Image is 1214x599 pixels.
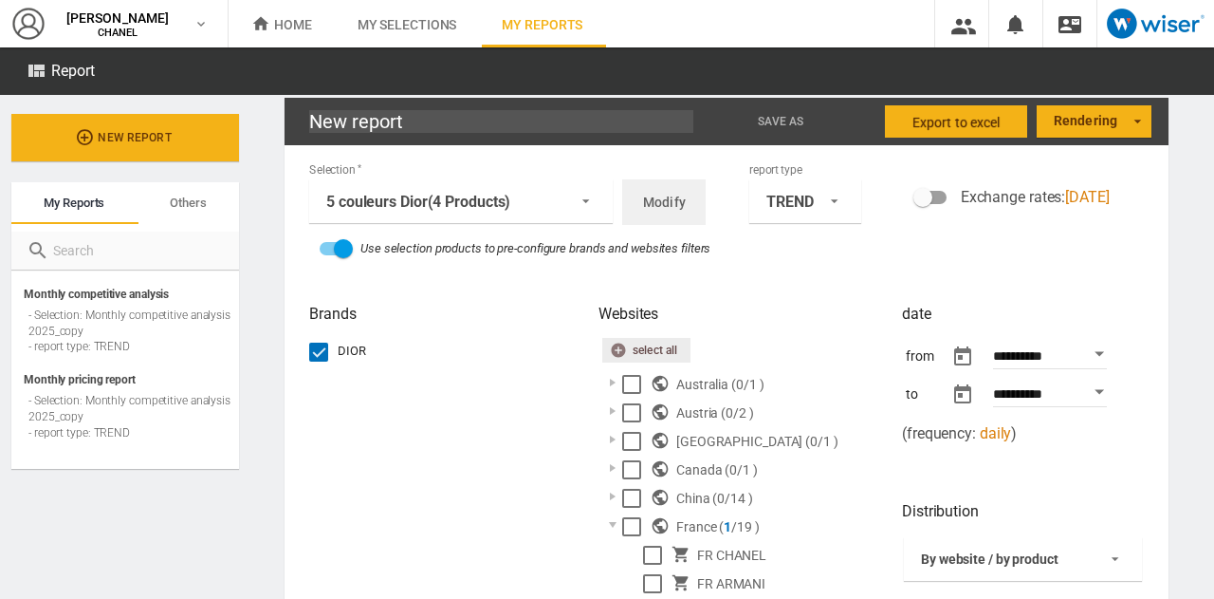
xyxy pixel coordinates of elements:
[673,402,880,424] div: Austria (0/2 )
[673,459,880,481] div: Canada (0/1 )
[717,491,725,506] span: 0
[622,402,651,424] md-checkbox: Select
[19,282,174,306] span: Monthly competitive analysis
[980,424,1012,442] span: daily
[906,347,944,366] div: from
[11,7,46,41] img: profile2-48x48.png
[749,179,861,223] md-select: report type: TREND
[1097,9,1214,39] a: Open Wiser website
[766,193,814,211] div: TREND
[885,105,1027,138] button: Export to Excel
[309,179,613,223] md-select: Selection: 5 couleurs Dior (4 Products)
[739,104,822,139] button: Save as
[961,187,1142,208] span: Exchange rates:
[736,377,744,392] span: 0
[309,305,356,323] span: Brands
[810,434,818,449] span: 0
[47,53,100,89] h2: Report
[921,552,1058,567] div: By website / by product
[758,115,804,128] span: Save as
[622,515,651,538] md-checkbox: Select
[726,405,733,421] span: 0
[360,235,710,262] div: Use selection products to pre-configure brands and websites filters
[11,114,239,161] button: New report
[61,28,175,39] span: CHANEL
[622,373,651,396] md-checkbox: Select
[608,339,685,363] div: Select all
[643,544,671,567] md-checkbox: Select
[944,338,982,376] button: md-calendar
[902,423,1144,444] div: ( )
[602,338,690,363] button: Select all
[906,385,944,404] div: to
[622,487,651,510] md-checkbox: Select
[622,430,651,453] md-checkbox: Select
[1082,337,1116,371] button: Open calendar
[28,339,231,355] div: - report type: TREND
[993,387,1107,406] input: Enter date
[1065,187,1141,208] span: [DATE]
[598,304,883,325] h2: Websites
[326,193,510,211] div: 5 couleurs Dior
[694,572,880,595] div: FR ARMANI
[19,367,140,391] span: Monthly pricing report
[358,17,457,32] span: My selections
[11,363,239,448] div: Monthly pricing report - Selection: Monthly competitive analysis 2025_copy - report type: TREND
[1107,9,1205,39] img: logo_wiser_103x32.png
[251,17,312,32] span: Home
[64,131,185,144] span: New report
[170,196,206,210] span: Others
[993,349,1107,368] input: Enter date
[902,501,1144,522] h2: Distribution
[724,519,731,534] span: 1
[913,183,951,212] md-switch: Switch exchange rate type
[49,237,224,264] input: Search
[309,343,551,369] span: DIOR
[673,515,880,538] div: France (1/19 )
[643,572,671,595] md-checkbox: Select
[907,424,976,442] span: frequency:
[673,373,880,396] div: Australia (0/1 )
[622,179,706,225] button: Modify
[1037,105,1151,138] md-select: Rendering
[502,17,582,32] span: My reports
[694,544,880,567] div: FR CHANEL
[28,393,231,425] div: - Selection: Monthly competitive analysis 2025_copy
[61,9,175,28] span: [PERSON_NAME]
[28,425,231,441] div: - report type: TREND
[912,105,1001,140] span: Export to Excel
[338,343,366,360] div: DIOR
[28,308,231,340] div: - Selection: Monthly competitive analysis 2025_copy
[944,376,982,414] button: md-calendar
[643,185,686,219] span: Modify
[902,304,1144,325] h2: date
[44,196,104,210] span: My reports
[622,459,651,481] md-checkbox: Select
[729,462,737,477] span: 0
[309,343,366,362] md-checkbox: DIOR
[1082,375,1116,409] button: Open calendar
[11,277,239,363] div: Monthly competitive analysis - Selection: Monthly competitive analysis 2025_copy - report type: T...
[319,234,710,263] md-switch: pre-configure filters
[673,430,880,453] div: [GEOGRAPHIC_DATA] (0/1 )
[673,487,880,510] div: China (0/14 )
[428,193,511,211] span: (4 Products)
[1043,10,1096,37] div: Contact us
